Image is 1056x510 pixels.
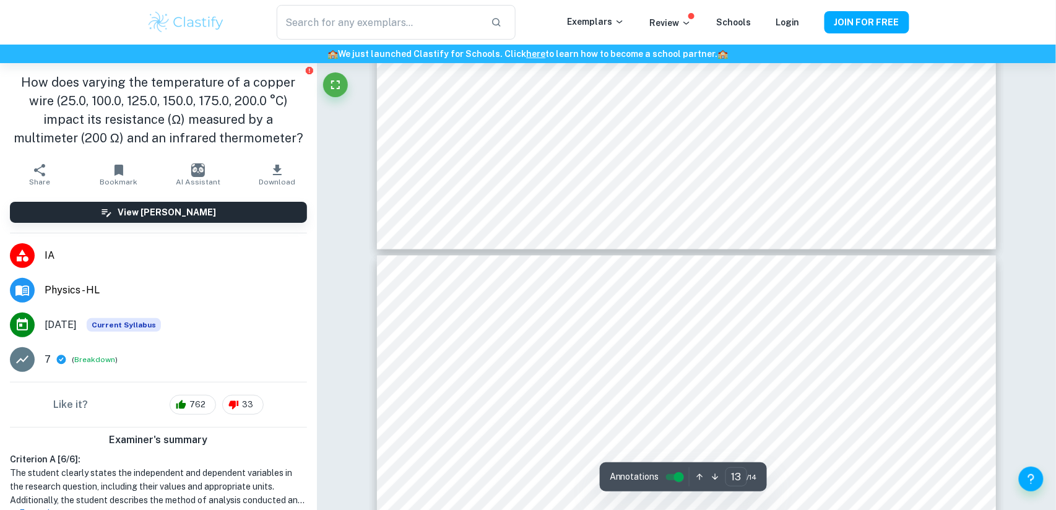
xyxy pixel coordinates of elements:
[72,354,118,366] span: ( )
[649,16,691,30] p: Review
[45,283,307,298] span: Physics - HL
[170,395,216,415] div: 762
[29,178,50,186] span: Share
[53,397,88,412] h6: Like it?
[747,472,757,483] span: / 14
[176,178,220,186] span: AI Assistant
[238,157,317,192] button: Download
[259,178,295,186] span: Download
[10,466,307,507] h1: The student clearly states the independent and dependent variables in the research question, incl...
[74,354,115,365] button: Breakdown
[610,470,659,483] span: Annotations
[10,452,307,466] h6: Criterion A [ 6 / 6 ]:
[87,318,161,332] div: This exemplar is based on the current syllabus. Feel free to refer to it for inspiration/ideas wh...
[718,49,729,59] span: 🏫
[45,318,77,332] span: [DATE]
[183,399,212,411] span: 762
[2,47,1054,61] h6: We just launched Clastify for Schools. Click to learn how to become a school partner.
[87,318,161,332] span: Current Syllabus
[222,395,264,415] div: 33
[45,352,51,367] p: 7
[527,49,546,59] a: here
[235,399,260,411] span: 33
[776,17,800,27] a: Login
[147,10,225,35] img: Clastify logo
[716,17,751,27] a: Schools
[305,66,314,75] button: Report issue
[118,205,216,219] h6: View [PERSON_NAME]
[824,11,909,33] button: JOIN FOR FREE
[191,163,205,177] img: AI Assistant
[10,202,307,223] button: View [PERSON_NAME]
[45,248,307,263] span: IA
[323,72,348,97] button: Fullscreen
[79,157,158,192] button: Bookmark
[567,15,625,28] p: Exemplars
[100,178,137,186] span: Bookmark
[10,73,307,147] h1: How does varying the temperature of a copper wire (25.0, 100.0, 125.0, 150.0, 175.0, 200.0 °C) im...
[277,5,481,40] input: Search for any exemplars...
[158,157,238,192] button: AI Assistant
[1019,467,1044,491] button: Help and Feedback
[5,433,312,447] h6: Examiner's summary
[328,49,339,59] span: 🏫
